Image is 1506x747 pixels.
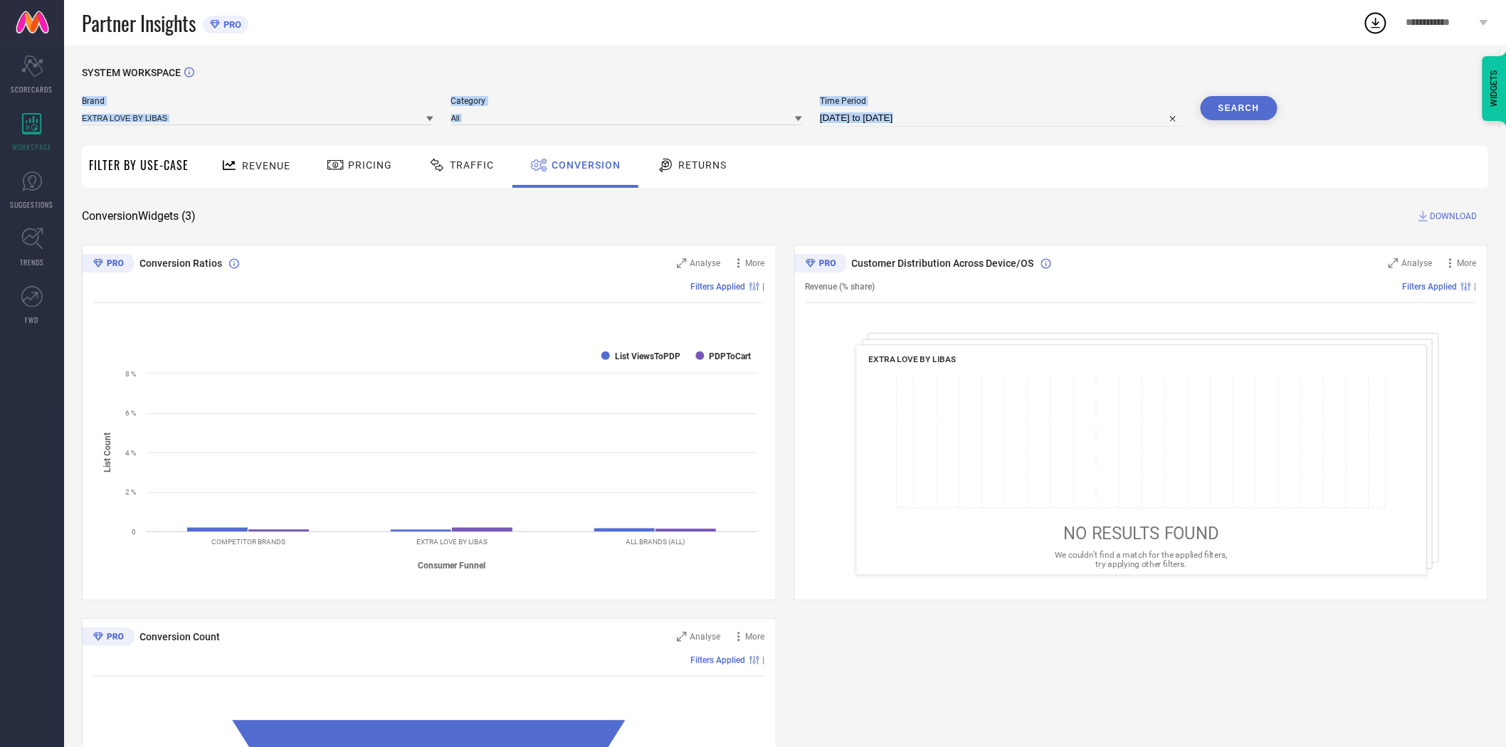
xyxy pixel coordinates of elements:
[852,258,1034,269] span: Customer Distribution Across Device/OS
[794,254,847,275] div: Premium
[20,257,44,267] span: TRENDS
[626,538,685,546] text: ALL BRANDS (ALL)
[1063,524,1218,544] span: NO RESULTS FOUND
[615,351,680,361] text: List ViewsToPDP
[1389,258,1399,268] svg: Zoom
[1402,258,1433,268] span: Analyse
[82,627,135,649] div: Premium
[710,351,752,361] text: PDPToCart
[1458,258,1477,268] span: More
[746,258,765,268] span: More
[13,142,52,152] span: WORKSPACE
[125,488,136,496] text: 2 %
[746,632,765,642] span: More
[678,159,727,171] span: Returns
[763,282,765,292] span: |
[348,159,392,171] span: Pricing
[820,110,1183,127] input: Select time period
[690,258,721,268] span: Analyse
[677,632,687,642] svg: Zoom
[1403,282,1458,292] span: Filters Applied
[1201,96,1278,120] button: Search
[125,449,136,457] text: 4 %
[26,314,39,325] span: FWD
[220,19,241,30] span: PRO
[451,96,803,106] span: Category
[242,160,290,171] span: Revenue
[132,528,136,536] text: 0
[211,538,285,546] text: COMPETITOR BRANDS
[82,209,196,223] span: Conversion Widgets ( 3 )
[868,354,955,364] span: EXTRA LOVE BY LIBAS
[691,282,746,292] span: Filters Applied
[1431,209,1478,223] span: DOWNLOAD
[82,254,135,275] div: Premium
[552,159,621,171] span: Conversion
[416,538,488,546] text: EXTRA LOVE BY LIBAS
[89,157,189,174] span: Filter By Use-Case
[690,632,721,642] span: Analyse
[1475,282,1477,292] span: |
[125,409,136,417] text: 6 %
[763,655,765,665] span: |
[1363,10,1389,36] div: Open download list
[677,258,687,268] svg: Zoom
[1055,550,1227,569] span: We couldn’t find a match for the applied filters, try applying other filters.
[102,433,112,472] tspan: List Count
[450,159,494,171] span: Traffic
[418,561,486,571] tspan: Consumer Funnel
[125,370,136,378] text: 8 %
[82,9,196,38] span: Partner Insights
[139,258,222,269] span: Conversion Ratios
[82,96,433,106] span: Brand
[820,96,1183,106] span: Time Period
[806,282,875,292] span: Revenue (% share)
[11,199,54,210] span: SUGGESTIONS
[139,631,220,642] span: Conversion Count
[691,655,746,665] span: Filters Applied
[82,67,181,78] span: SYSTEM WORKSPACE
[11,84,53,95] span: SCORECARDS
